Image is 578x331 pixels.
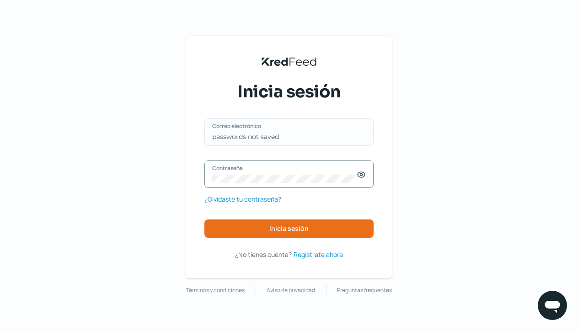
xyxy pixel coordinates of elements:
img: chatIcon [543,296,562,315]
a: Términos y condiciones [186,285,245,295]
button: Inicia sesión [204,219,374,238]
a: ¿Olvidaste tu contraseña? [204,193,281,205]
a: Preguntas frecuentes [337,285,392,295]
label: Contraseña [212,164,357,172]
span: Inicia sesión [237,80,341,103]
label: Correo electrónico [212,122,357,130]
span: ¿No tienes cuenta? [235,250,292,259]
a: Aviso de privacidad [267,285,315,295]
a: Regístrate ahora [294,249,343,260]
span: Inicia sesión [269,225,309,232]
